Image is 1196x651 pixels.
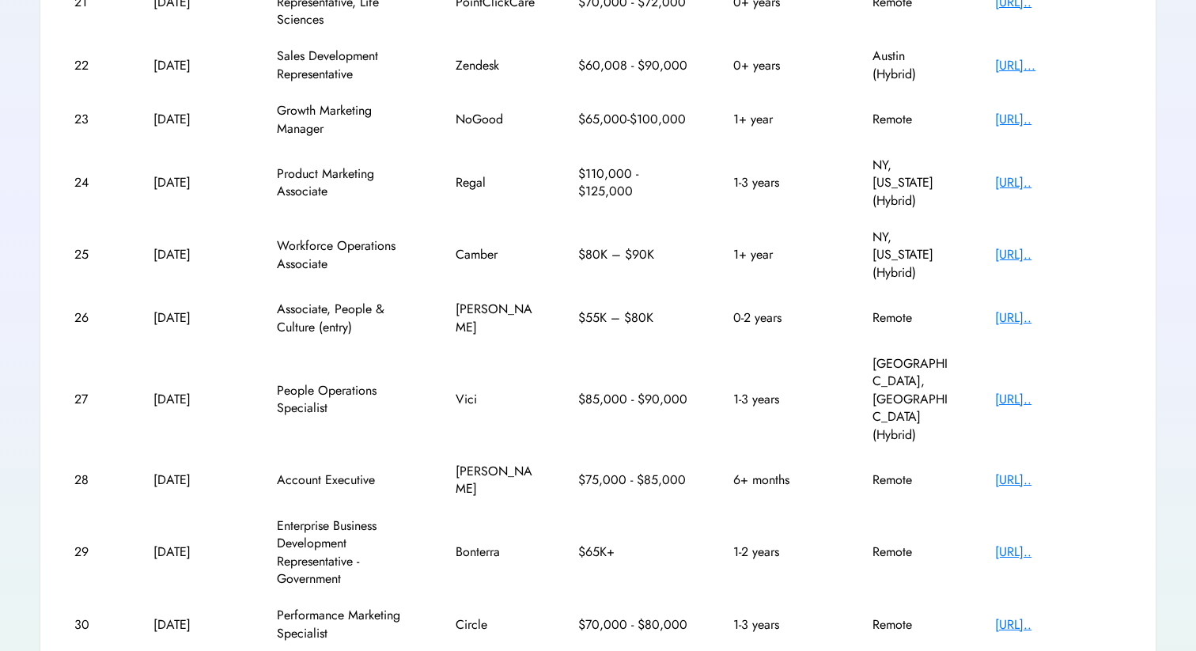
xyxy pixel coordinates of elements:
div: Camber [456,246,535,263]
div: 1-2 years [733,543,828,561]
div: NoGood [456,111,535,128]
div: [DATE] [153,57,233,74]
div: 27 [74,391,110,408]
div: [URL].. [995,616,1122,634]
div: Austin (Hybrid) [872,47,952,83]
div: 23 [74,111,110,128]
div: Remote [872,309,952,327]
div: [URL].. [995,246,1122,263]
div: [DATE] [153,111,233,128]
div: Remote [872,111,952,128]
div: NY, [US_STATE] (Hybrid) [872,229,952,282]
div: [URL].. [995,471,1122,489]
div: Circle [456,616,535,634]
div: $55K – $80K [578,309,689,327]
div: 6+ months [733,471,828,489]
div: [PERSON_NAME] [456,301,535,336]
div: 0+ years [733,57,828,74]
div: [GEOGRAPHIC_DATA], [GEOGRAPHIC_DATA] (Hybrid) [872,355,952,444]
div: 24 [74,174,110,191]
div: [URL].. [995,111,1122,128]
div: [URL]... [995,57,1122,74]
div: 1-3 years [733,391,828,408]
div: Remote [872,543,952,561]
div: 1-3 years [733,616,828,634]
div: Zendesk [456,57,535,74]
div: [PERSON_NAME] [456,463,535,498]
div: [URL].. [995,174,1122,191]
div: [DATE] [153,543,233,561]
div: [DATE] [153,391,233,408]
div: Remote [872,616,952,634]
div: [URL].. [995,391,1122,408]
div: 1+ year [733,246,828,263]
div: 0-2 years [733,309,828,327]
div: [DATE] [153,471,233,489]
div: People Operations Specialist [277,382,411,418]
div: 22 [74,57,110,74]
div: [URL].. [995,309,1122,327]
div: Growth Marketing Manager [277,102,411,138]
div: Remote [872,471,952,489]
div: 1+ year [733,111,828,128]
div: 28 [74,471,110,489]
div: NY, [US_STATE] (Hybrid) [872,157,952,210]
div: Regal [456,174,535,191]
div: 29 [74,543,110,561]
div: $85,000 - $90,000 [578,391,689,408]
div: Product Marketing Associate [277,165,411,201]
div: $70,000 - $80,000 [578,616,689,634]
div: [DATE] [153,174,233,191]
div: $80K – $90K [578,246,689,263]
div: Workforce Operations Associate [277,237,411,273]
div: 26 [74,309,110,327]
div: Enterprise Business Development Representative - Government [277,517,411,589]
div: $75,000 - $85,000 [578,471,689,489]
div: [DATE] [153,616,233,634]
div: $60,008 - $90,000 [578,57,689,74]
div: Bonterra [456,543,535,561]
div: $110,000 - $125,000 [578,165,689,201]
div: 25 [74,246,110,263]
div: [DATE] [153,309,233,327]
div: Sales Development Representative [277,47,411,83]
div: [URL].. [995,543,1122,561]
div: Associate, People & Culture (entry) [277,301,411,336]
div: $65,000-$100,000 [578,111,689,128]
div: 30 [74,616,110,634]
div: Vici [456,391,535,408]
div: 1-3 years [733,174,828,191]
div: [DATE] [153,246,233,263]
div: Account Executive [277,471,411,489]
div: Performance Marketing Specialist [277,607,411,642]
div: $65K+ [578,543,689,561]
